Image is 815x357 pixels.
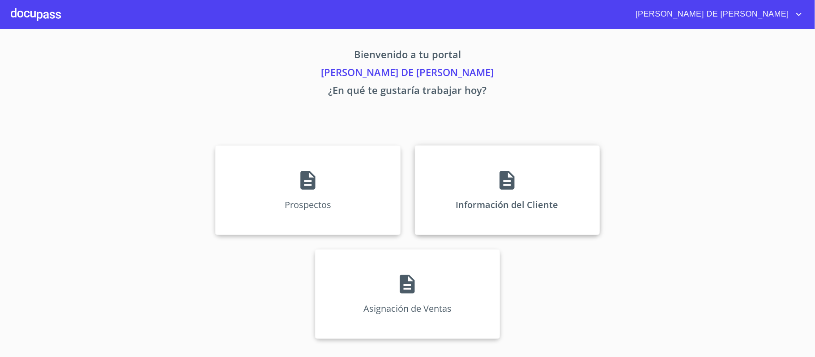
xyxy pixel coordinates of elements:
p: [PERSON_NAME] DE [PERSON_NAME] [132,65,683,83]
p: Bienvenido a tu portal [132,47,683,65]
p: Asignación de Ventas [363,302,452,314]
span: [PERSON_NAME] DE [PERSON_NAME] [629,7,794,21]
p: Información del Cliente [456,199,559,211]
p: ¿En qué te gustaría trabajar hoy? [132,83,683,101]
button: account of current user [629,7,804,21]
p: Prospectos [285,199,331,211]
